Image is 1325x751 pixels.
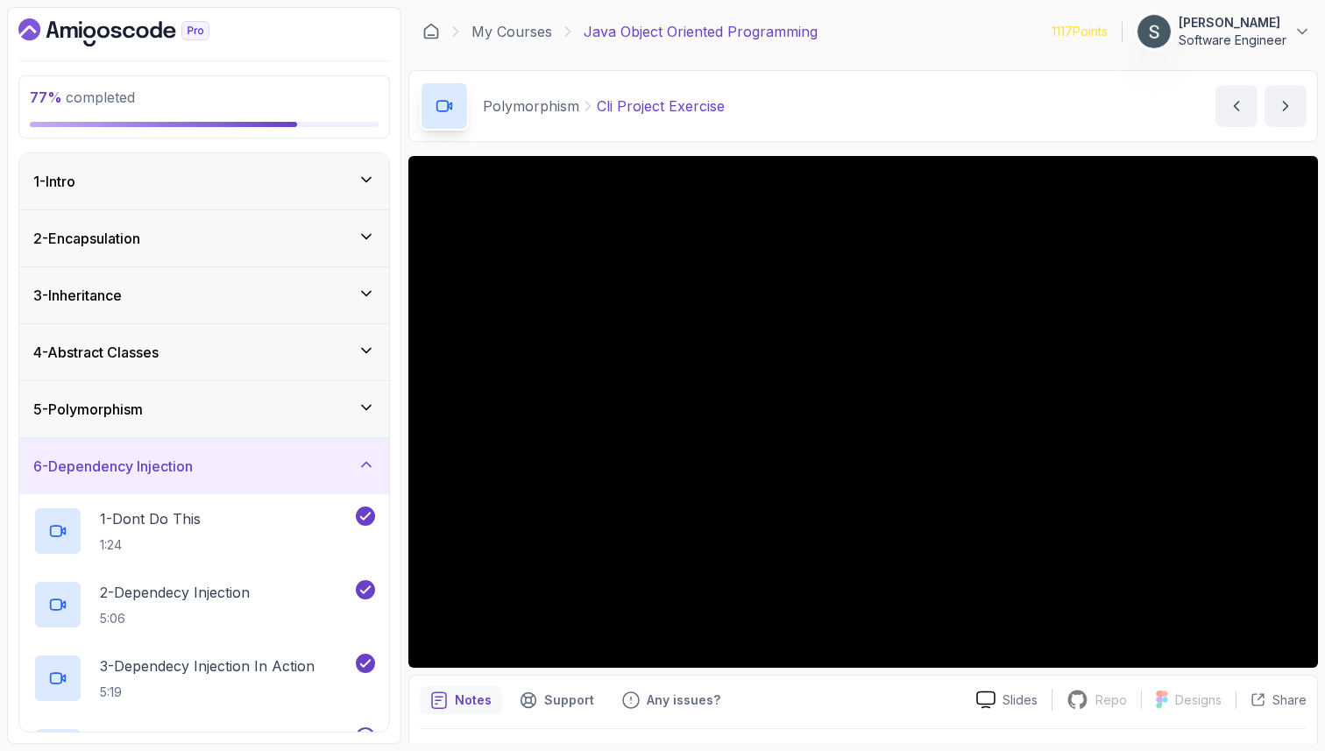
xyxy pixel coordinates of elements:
p: Designs [1175,691,1222,709]
h3: 1 - Intro [33,171,75,192]
span: completed [30,89,135,106]
p: Java Object Oriented Programming [584,21,818,42]
p: Support [544,691,594,709]
p: [PERSON_NAME] [1179,14,1286,32]
button: next content [1265,85,1307,127]
a: Dashboard [18,18,250,46]
button: 3-Inheritance [19,267,389,323]
a: Slides [962,691,1052,709]
iframe: 9 - CLI Project Exercise [408,156,1318,668]
button: Feedback button [612,686,731,714]
p: 1117 Points [1052,23,1108,40]
h3: 3 - Inheritance [33,285,122,306]
iframe: chat widget [1251,681,1307,733]
h3: 5 - Polymorphism [33,399,143,420]
p: Any issues? [647,691,720,709]
button: 1-Dont Do This1:24 [33,507,375,556]
p: Repo [1095,691,1127,709]
button: 4-Abstract Classes [19,324,389,380]
p: Software Engineer [1179,32,1286,49]
span: 77 % [30,89,62,106]
iframe: chat widget [992,308,1307,672]
button: user profile image[PERSON_NAME]Software Engineer [1137,14,1311,49]
button: Support button [509,686,605,714]
a: Dashboard [422,23,440,40]
button: 2-Encapsulation [19,210,389,266]
p: Notes [455,691,492,709]
button: 3-Dependecy Injection In Action5:19 [33,654,375,703]
p: Polymorphism [483,96,579,117]
h3: 6 - Dependency Injection [33,456,193,477]
button: 2-Dependecy Injection5:06 [33,580,375,629]
p: Slides [1003,691,1038,709]
p: 4 - Singletons And @Inject_@Autowire [100,729,350,750]
p: 5:06 [100,610,250,627]
h3: 4 - Abstract Classes [33,342,159,363]
p: 1:24 [100,536,201,554]
h3: 2 - Encapsulation [33,228,140,249]
button: 5-Polymorphism [19,381,389,437]
button: previous content [1215,85,1258,127]
p: 5:19 [100,684,315,701]
button: notes button [420,686,502,714]
p: 2 - Dependecy Injection [100,582,250,603]
img: user profile image [1137,15,1171,48]
button: Share [1236,691,1307,709]
p: 1 - Dont Do This [100,508,201,529]
p: 3 - Dependecy Injection In Action [100,655,315,677]
button: 6-Dependency Injection [19,438,389,494]
p: Cli Project Exercise [597,96,725,117]
button: 1-Intro [19,153,389,209]
a: My Courses [471,21,552,42]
